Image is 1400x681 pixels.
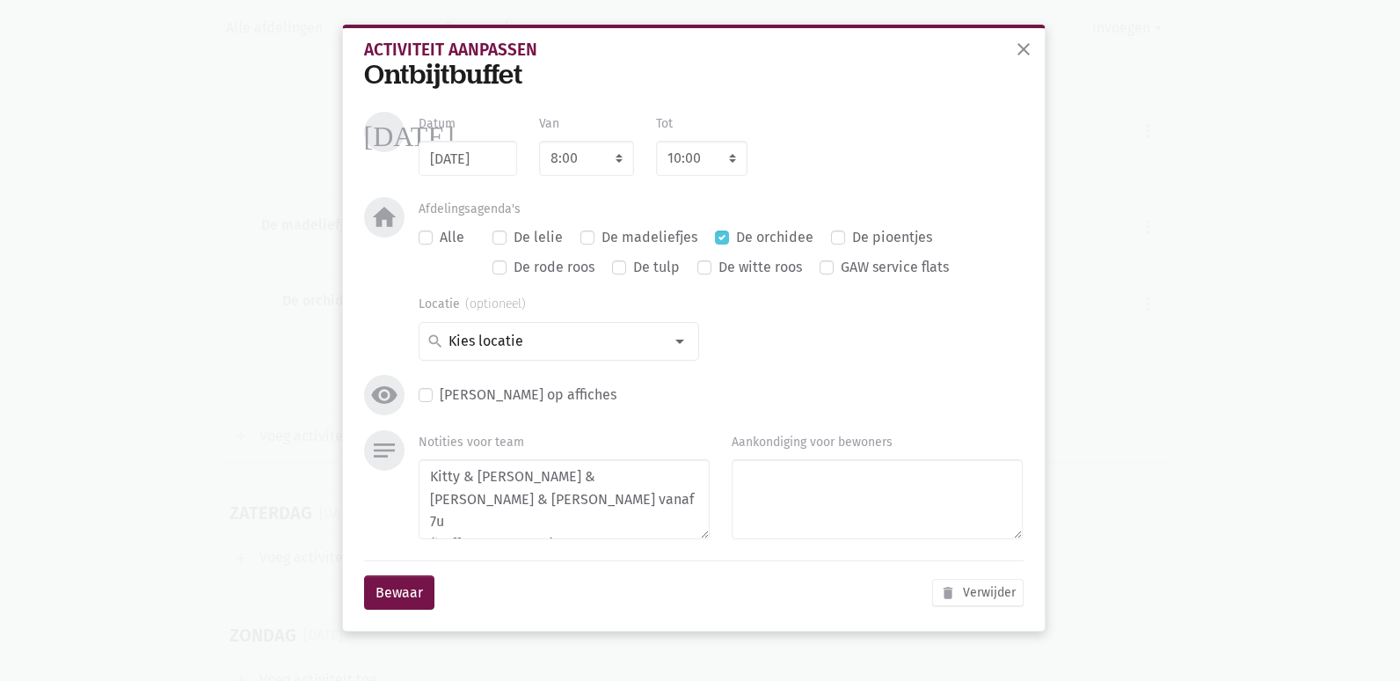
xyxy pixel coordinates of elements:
[370,203,398,231] i: home
[718,256,802,279] label: De witte roos
[602,226,697,249] label: De madeliefjes
[370,436,398,465] i: notes
[364,118,455,146] i: [DATE]
[419,295,526,314] label: Locatie
[514,226,563,249] label: De lelie
[1013,39,1034,60] span: close
[732,433,893,452] label: Aankondiging voor bewoners
[656,114,673,134] label: Tot
[514,256,594,279] label: De rode roos
[419,200,521,219] label: Afdelingsagenda's
[419,114,456,134] label: Datum
[440,384,616,406] label: [PERSON_NAME] op affiches
[539,114,559,134] label: Van
[364,58,1024,91] div: Ontbijtbuffet
[440,226,464,249] label: Alle
[1006,32,1041,70] button: sluiten
[419,433,524,452] label: Notities voor team
[364,42,1024,58] div: Activiteit aanpassen
[364,575,434,611] button: Bewaar
[370,381,398,409] i: visibility
[446,330,663,353] input: Kies locatie
[841,256,949,279] label: GAW service flats
[852,226,932,249] label: De pioentjes
[940,585,956,601] i: delete
[932,579,1024,606] button: Verwijder
[633,256,680,279] label: De tulp
[736,226,813,249] label: De orchidee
